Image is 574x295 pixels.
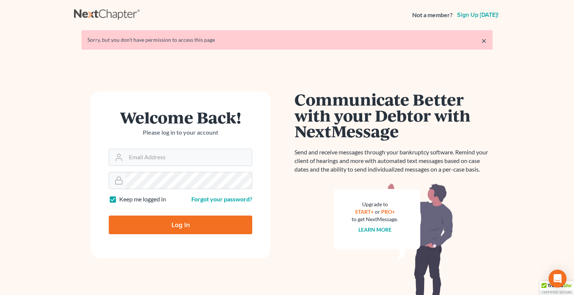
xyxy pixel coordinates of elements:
[352,216,398,223] div: to get NextMessage.
[375,208,380,215] span: or
[109,128,252,137] p: Please log in to your account
[119,195,166,204] label: Keep me logged in
[294,91,493,139] h1: Communicate Better with your Debtor with NextMessage
[481,36,487,45] a: ×
[358,226,392,233] a: Learn more
[549,270,567,288] div: Open Intercom Messenger
[87,36,487,44] div: Sorry, but you don't have permission to access this page
[540,281,574,295] div: TrustedSite Certified
[109,109,252,125] h1: Welcome Back!
[355,208,374,215] a: START+
[294,148,493,174] p: Send and receive messages through your bankruptcy software. Remind your client of hearings and mo...
[352,201,398,208] div: Upgrade to
[126,149,252,166] input: Email Address
[191,195,252,203] a: Forgot your password?
[456,12,500,18] a: Sign up [DATE]!
[412,11,453,19] strong: Not a member?
[381,208,395,215] a: PRO+
[109,216,252,234] input: Log In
